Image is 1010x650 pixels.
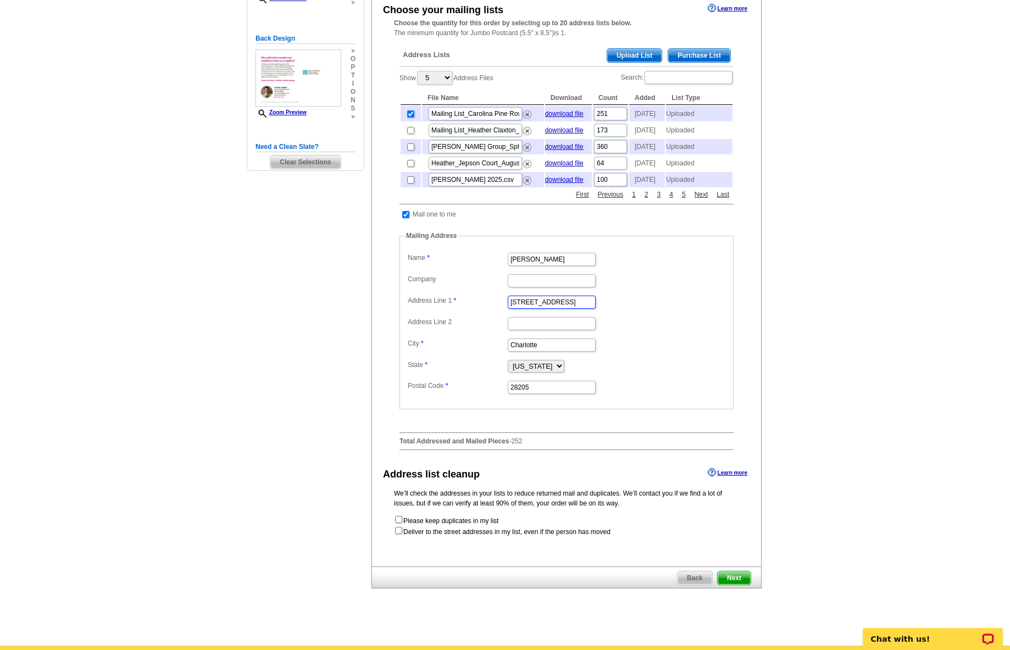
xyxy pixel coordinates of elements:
span: » [351,47,356,55]
span: p [351,63,356,71]
img: delete.png [523,160,531,168]
span: Upload List [607,49,662,62]
select: ShowAddress Files [417,71,452,85]
div: Address list cleanup [383,467,480,482]
a: Learn more [708,468,747,477]
td: [DATE] [629,172,665,187]
h5: Back Design [256,34,356,44]
a: Previous [595,190,626,199]
th: Count [593,91,628,105]
label: Postal Code [408,381,507,391]
legend: Mailing Address [405,231,458,241]
iframe: LiveChat chat widget [856,615,1010,650]
th: Added [629,91,665,105]
td: Uploaded [666,106,732,121]
strong: Total Addressed and Mailed Pieces [399,437,509,445]
form: Please keep duplicates in my list Deliver to the street addresses in my list, even if the person ... [394,515,739,537]
a: download file [545,143,584,151]
td: Uploaded [666,155,732,171]
div: The minimum quantity for Jumbo Postcard (5.5" x 8.5")is 1. [372,18,761,38]
span: Back [678,571,712,585]
th: List Type [666,91,732,105]
label: City [408,338,507,348]
img: delete.png [523,176,531,185]
a: 1 [629,190,639,199]
a: Remove this list [523,158,531,165]
label: Company [408,274,507,284]
label: Show Address Files [399,70,493,86]
div: Choose your mailing lists [383,3,503,18]
a: Remove this list [523,108,531,116]
span: Clear Selections [270,155,340,169]
td: [DATE] [629,155,665,171]
a: Next [692,190,711,199]
span: n [351,96,356,104]
span: Next [718,571,751,585]
p: We’ll check the addresses in your lists to reduce returned mail and duplicates. We’ll contact you... [394,488,739,508]
a: download file [545,110,584,118]
a: Remove this list [523,141,531,149]
label: State [408,360,507,370]
input: Search: [645,71,732,84]
strong: Choose the quantity for this order by selecting up to 20 address lists below. [394,19,631,27]
td: [DATE] [629,139,665,154]
td: Uploaded [666,123,732,138]
td: [DATE] [629,123,665,138]
label: Address Line 2 [408,317,507,327]
a: Learn more [708,4,747,13]
span: 252 [511,437,522,445]
h5: Need a Clean Slate? [256,142,356,152]
a: download file [545,159,584,167]
th: File Name [422,91,544,105]
span: o [351,55,356,63]
a: Last [714,190,732,199]
a: 4 [667,190,676,199]
td: [DATE] [629,106,665,121]
label: Address Line 1 [408,296,507,305]
td: Uploaded [666,172,732,187]
span: » [351,113,356,121]
label: Search: [621,70,734,85]
a: First [573,190,591,199]
a: 2 [642,190,651,199]
div: - [394,40,739,459]
img: delete.png [523,110,531,119]
a: Remove this list [523,125,531,132]
span: Purchase List [668,49,730,62]
span: s [351,104,356,113]
td: Uploaded [666,139,732,154]
img: delete.png [523,127,531,135]
span: t [351,71,356,80]
a: Zoom Preview [256,109,307,115]
a: Back [677,571,713,585]
a: 3 [654,190,664,199]
img: small-thumb.jpg [256,49,341,107]
a: 5 [679,190,689,199]
a: download file [545,126,584,134]
a: Remove this list [523,174,531,182]
th: Download [545,91,592,105]
span: o [351,88,356,96]
span: i [351,80,356,88]
span: Address Lists [403,50,450,60]
td: Mail one to me [412,209,457,220]
label: Name [408,253,507,263]
img: delete.png [523,143,531,152]
a: download file [545,176,584,184]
